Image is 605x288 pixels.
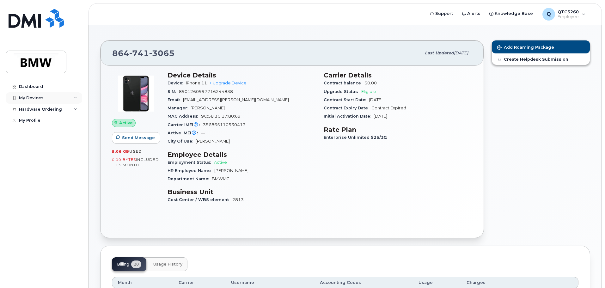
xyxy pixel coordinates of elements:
span: 2813 [232,197,244,202]
span: Contract Expired [371,106,406,110]
h3: Device Details [168,71,316,79]
span: City Of Use [168,139,196,144]
span: SIM [168,89,179,94]
div: QTC5260 [538,8,590,21]
span: Active IMEI [168,131,201,135]
span: 741 [129,48,149,58]
span: 8901260997716244838 [179,89,233,94]
span: Upgrade Status [324,89,361,94]
span: [DATE] [454,51,468,55]
a: Create Helpdesk Submission [492,53,590,65]
span: Contract Expiry Date [324,106,371,110]
button: Add Roaming Package [492,40,590,53]
span: Send Message [122,135,155,141]
span: Active [119,120,133,126]
span: HR Employee Name [168,168,214,173]
span: Cost Center / WBS element [168,197,232,202]
span: MAC Address [168,114,201,119]
span: [DATE] [369,97,382,102]
span: 0.00 Bytes [112,157,136,162]
span: 5.06 GB [112,149,129,154]
img: iPhone_11.jpg [117,75,155,113]
span: Last updated [425,51,454,55]
h3: Rate Plan [324,126,472,133]
span: Contract Start Date [324,97,369,102]
span: [DATE] [374,114,387,119]
span: Eligible [361,89,376,94]
span: Initial Activation Date [324,114,374,119]
span: iPhone 11 [186,81,207,85]
span: Contract balance [324,81,364,85]
span: [PERSON_NAME] [191,106,225,110]
h3: Carrier Details [324,71,472,79]
button: Send Message [112,132,160,144]
span: 864 [112,48,175,58]
span: used [129,149,142,154]
span: 3065 [149,48,175,58]
span: 9C:58:3C:17:80:69 [201,114,241,119]
span: [PERSON_NAME] [196,139,230,144]
span: Enterprise Unlimited $25/30 [324,135,390,140]
h3: Employee Details [168,151,316,158]
span: Manager [168,106,191,110]
span: Employment Status [168,160,214,165]
span: BMWMC [212,176,229,181]
h3: Business Unit [168,188,316,196]
iframe: Messenger Launcher [577,260,600,283]
span: Device [168,81,186,85]
span: Usage History [153,262,182,267]
span: [EMAIL_ADDRESS][PERSON_NAME][DOMAIN_NAME] [183,97,289,102]
a: + Upgrade Device [210,81,247,85]
span: Add Roaming Package [497,45,554,51]
span: 356865110530413 [203,122,246,127]
span: [PERSON_NAME] [214,168,248,173]
span: Active [214,160,227,165]
span: Carrier IMEI [168,122,203,127]
span: — [201,131,205,135]
span: $0.00 [364,81,377,85]
span: Email [168,97,183,102]
span: Department Name [168,176,212,181]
